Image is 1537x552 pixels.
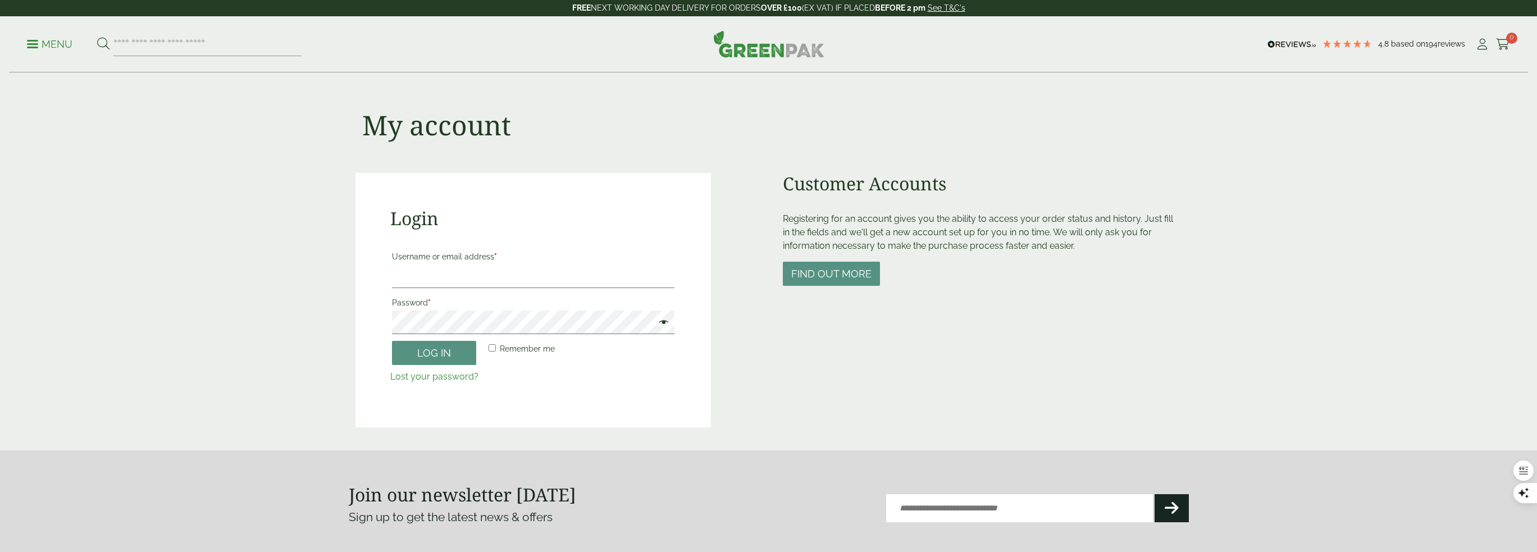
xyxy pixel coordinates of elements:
[349,508,727,526] p: Sign up to get the latest news & offers
[392,295,674,311] label: Password
[392,249,674,264] label: Username or email address
[713,30,824,57] img: GreenPak Supplies
[489,344,496,352] input: Remember me
[1506,33,1517,44] span: 0
[572,3,591,12] strong: FREE
[761,3,802,12] strong: OVER £100
[390,208,676,229] h2: Login
[1496,36,1510,53] a: 0
[392,341,476,365] button: Log in
[783,269,880,280] a: Find out more
[783,173,1182,194] h2: Customer Accounts
[1425,39,1438,48] span: 194
[1378,39,1391,48] span: 4.8
[1496,39,1510,50] i: Cart
[1391,39,1425,48] span: Based on
[1322,39,1372,49] div: 4.78 Stars
[783,212,1182,253] p: Registering for an account gives you the ability to access your order status and history. Just fi...
[1438,39,1465,48] span: reviews
[1475,39,1489,50] i: My Account
[390,371,478,382] a: Lost your password?
[928,3,965,12] a: See T&C's
[783,262,880,286] button: Find out more
[1267,40,1316,48] img: REVIEWS.io
[500,344,555,353] span: Remember me
[349,482,576,507] strong: Join our newsletter [DATE]
[27,38,72,49] a: Menu
[27,38,72,51] p: Menu
[362,109,511,142] h1: My account
[875,3,925,12] strong: BEFORE 2 pm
